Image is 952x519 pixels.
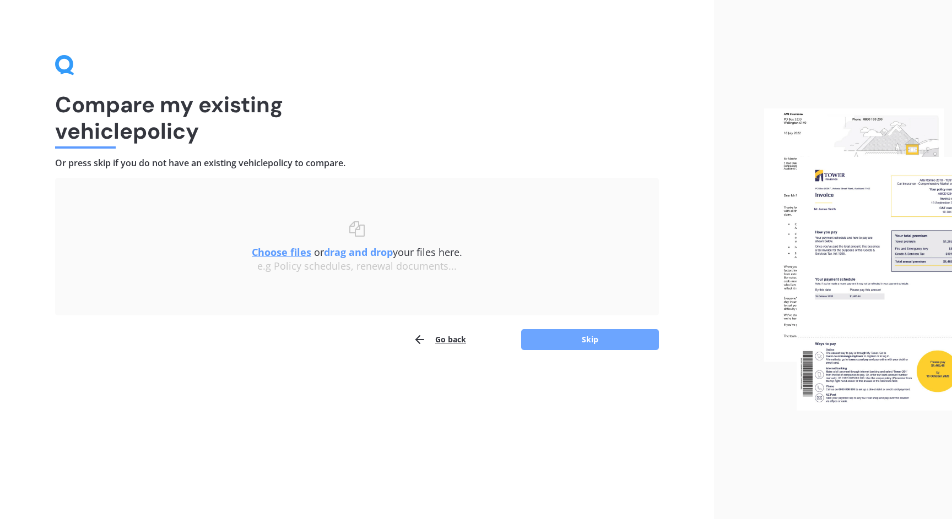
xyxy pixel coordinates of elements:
[252,245,311,259] u: Choose files
[55,91,659,144] h1: Compare my existing vehicle policy
[77,260,637,272] div: e.g Policy schedules, renewal documents...
[764,108,952,411] img: files.webp
[252,245,462,259] span: or your files here.
[324,245,393,259] b: drag and drop
[413,329,466,351] button: Go back
[55,157,659,169] h4: Or press skip if you do not have an existing vehicle policy to compare.
[521,329,659,350] button: Skip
